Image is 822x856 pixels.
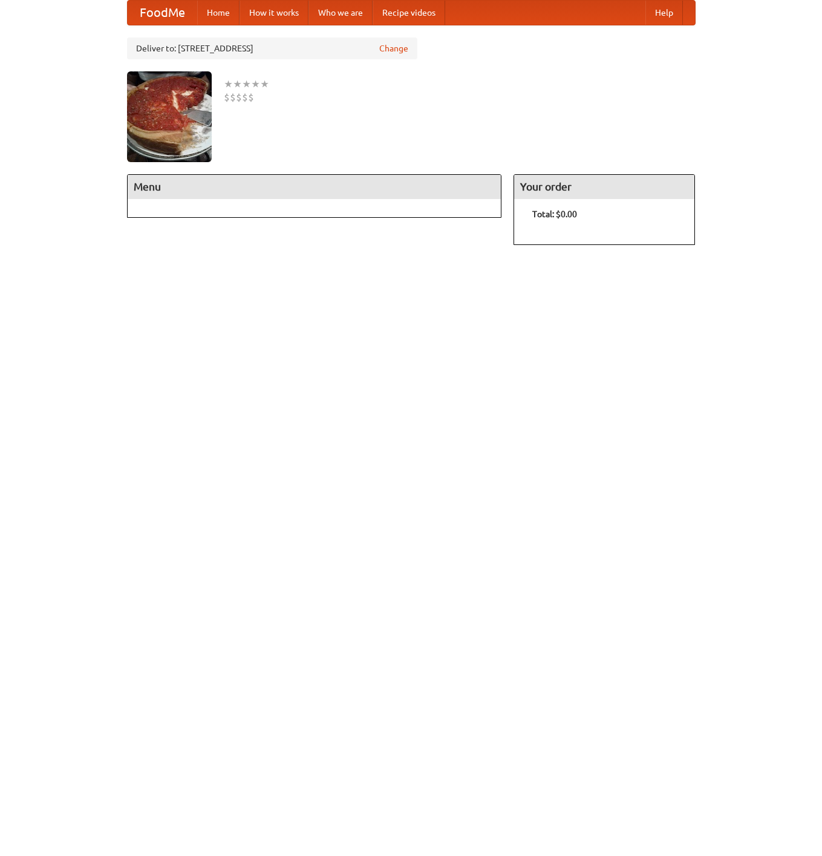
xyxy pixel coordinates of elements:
li: $ [230,91,236,104]
a: Change [379,42,408,54]
a: Help [645,1,683,25]
li: $ [236,91,242,104]
a: FoodMe [128,1,197,25]
li: $ [224,91,230,104]
a: Who we are [308,1,373,25]
li: ★ [251,77,260,91]
a: Recipe videos [373,1,445,25]
a: How it works [240,1,308,25]
img: angular.jpg [127,71,212,162]
li: $ [248,91,254,104]
li: $ [242,91,248,104]
b: Total: $0.00 [532,209,577,219]
h4: Menu [128,175,501,199]
li: ★ [233,77,242,91]
li: ★ [224,77,233,91]
li: ★ [260,77,269,91]
div: Deliver to: [STREET_ADDRESS] [127,38,417,59]
li: ★ [242,77,251,91]
a: Home [197,1,240,25]
h4: Your order [514,175,694,199]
